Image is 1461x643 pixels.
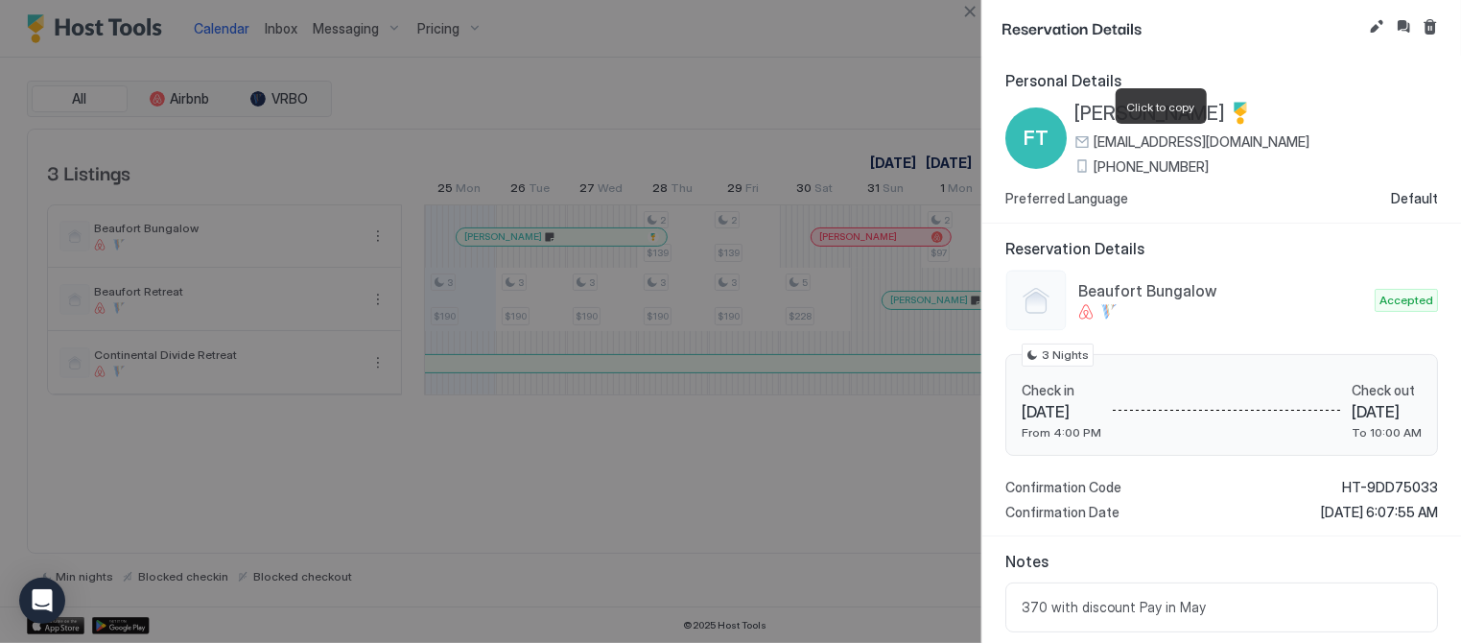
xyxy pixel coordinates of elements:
[1094,158,1209,176] span: [PHONE_NUMBER]
[1352,402,1422,421] span: [DATE]
[1042,346,1089,364] span: 3 Nights
[1022,425,1101,440] span: From 4:00 PM
[1365,15,1388,38] button: Edit reservation
[1391,190,1438,207] span: Default
[1352,425,1422,440] span: To 10:00 AM
[1005,552,1438,571] span: Notes
[1321,504,1438,521] span: [DATE] 6:07:55 AM
[1022,382,1101,399] span: Check in
[1022,599,1422,616] span: 370 with discount Pay in May
[1352,382,1422,399] span: Check out
[1005,190,1128,207] span: Preferred Language
[1419,15,1442,38] button: Cancel reservation
[1005,239,1438,258] span: Reservation Details
[1094,133,1309,151] span: [EMAIL_ADDRESS][DOMAIN_NAME]
[1005,71,1438,90] span: Personal Details
[1022,402,1101,421] span: [DATE]
[1024,124,1049,153] span: FT
[1379,292,1433,309] span: Accepted
[1074,102,1225,126] span: [PERSON_NAME]
[1001,15,1361,39] span: Reservation Details
[1342,479,1438,496] span: HT-9DD75033
[1392,15,1415,38] button: Inbox
[1127,100,1195,114] span: Click to copy
[19,578,65,624] div: Open Intercom Messenger
[1078,281,1367,300] span: Beaufort Bungalow
[1005,479,1121,496] span: Confirmation Code
[1005,504,1119,521] span: Confirmation Date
